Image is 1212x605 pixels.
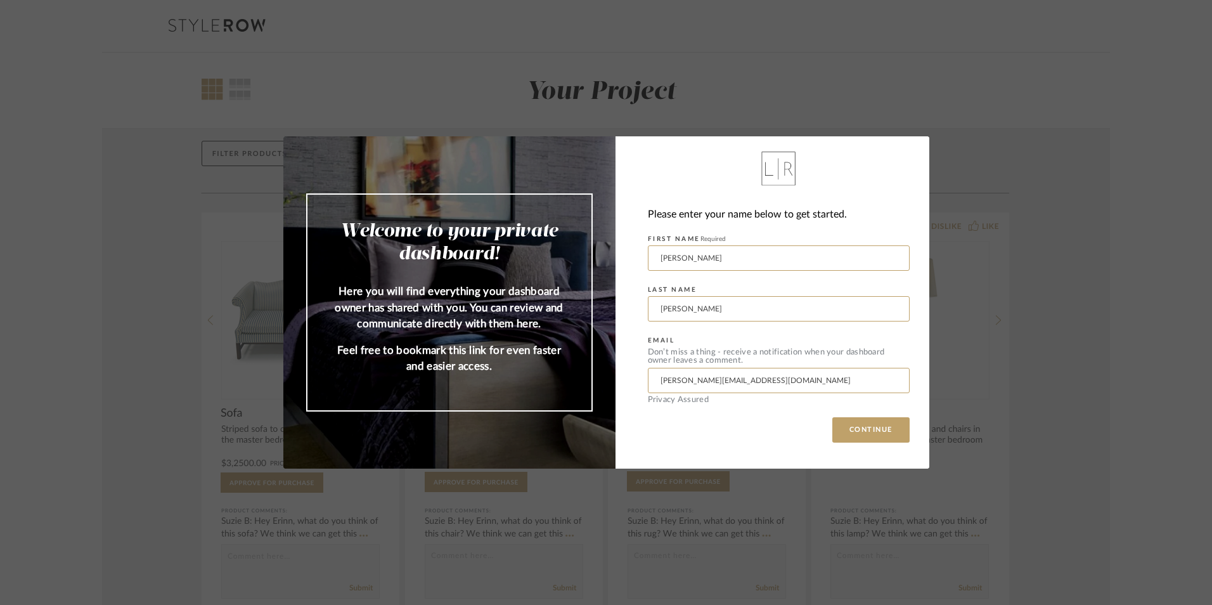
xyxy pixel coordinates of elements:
[648,286,697,294] label: LAST NAME
[648,296,910,322] input: Enter Last Name
[832,417,910,443] button: CONTINUE
[648,235,726,243] label: FIRST NAME
[648,368,910,393] input: Enter Email
[648,337,675,344] label: EMAIL
[333,283,566,332] p: Here you will find everything your dashboard owner has shared with you. You can review and commun...
[648,245,910,271] input: Enter First Name
[648,348,910,365] div: Don’t miss a thing - receive a notification when your dashboard owner leaves a comment.
[333,220,566,266] h2: Welcome to your private dashboard!
[648,396,910,404] div: Privacy Assured
[333,342,566,375] p: Feel free to bookmark this link for even faster and easier access.
[648,206,910,223] div: Please enter your name below to get started.
[700,236,726,242] span: Required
